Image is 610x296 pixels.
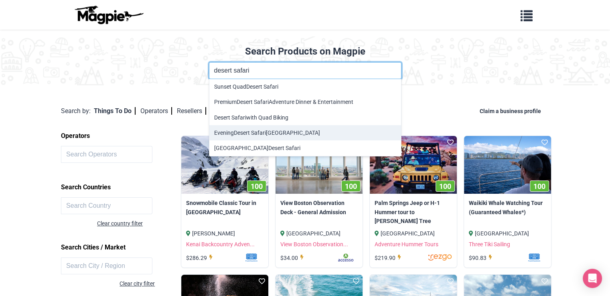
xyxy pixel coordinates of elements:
input: Search City / Region [61,257,152,274]
a: 100 [370,136,457,194]
li: [GEOGRAPHIC_DATA] [209,140,401,156]
a: Palm Springs Jeep or H-1 Hummer tour to [PERSON_NAME] Tree [375,199,452,225]
li: with Quad Biking [209,110,401,125]
div: $90.83 [469,253,494,262]
span: Desert Safari [268,145,300,151]
div: $34.00 [280,253,306,262]
div: [GEOGRAPHIC_DATA] [280,229,358,238]
input: Search Country [61,197,152,214]
div: Clear country filter [97,219,183,228]
img: mf1jrhtrrkrdcsvakxwt.svg [502,253,546,262]
h2: Search Cities / Market [61,241,183,254]
div: [PERSON_NAME] [186,229,263,238]
span: 100 [439,182,451,191]
a: View Boston Observation Deck - General Admission [280,199,358,217]
img: Waikiki Whale Watching Tour (Guaranteed Whales*) image [464,136,551,194]
input: Search Products [209,62,401,79]
img: rfmmbjnnyrazl4oou2zc.svg [314,253,358,262]
li: Sunset Quad [209,79,401,94]
a: Things To Do [94,107,136,115]
input: Search Operators [61,146,152,163]
a: Claim a business profile [480,108,544,114]
div: Clear city filter [61,279,155,288]
a: Kenai Backcountry Adven... [186,241,255,247]
a: Three Tiki Sailing [469,241,510,247]
span: Desert Safari [234,130,266,136]
a: Operators [140,107,172,115]
div: Search by: [61,106,91,116]
a: Waikiki Whale Watching Tour (Guaranteed Whales*) [469,199,546,217]
div: $286.29 [186,253,215,262]
div: [GEOGRAPHIC_DATA] [375,229,452,238]
li: Evening [GEOGRAPHIC_DATA] [209,125,401,140]
a: 100 [464,136,551,194]
a: 100 [181,136,268,194]
span: 100 [345,182,357,191]
img: logo-ab69f6fb50320c5b225c76a69d11143b.png [73,5,145,24]
span: 100 [251,182,263,191]
a: Resellers [177,107,206,115]
li: Premium Adventure Dinner & Entertainment [209,94,401,109]
a: Snowmobile Classic Tour in [GEOGRAPHIC_DATA] [186,199,263,217]
div: [GEOGRAPHIC_DATA] [469,229,546,238]
img: Palm Springs Jeep or H-1 Hummer tour to Joshua Tree image [370,136,457,194]
a: Adventure Hummer Tours [375,241,438,247]
div: $219.90 [375,253,403,262]
img: jnlrevnfoudwrkxojroq.svg [408,253,452,262]
span: 100 [533,182,545,191]
span: Desert Safari [214,114,246,121]
a: 100 [276,136,363,194]
img: View Boston Observation Deck - General Admission image [276,136,363,194]
span: Desert Safari [246,83,278,90]
div: Open Intercom Messenger [583,269,602,288]
img: mf1jrhtrrkrdcsvakxwt.svg [219,253,263,262]
img: Snowmobile Classic Tour in Kenai Fjords National Park image [181,136,268,194]
h2: Search Countries [61,180,183,194]
h2: Search Products on Magpie [5,46,605,57]
a: View Boston Observation... [280,241,348,247]
span: Desert Safari [237,99,269,105]
h2: Operators [61,129,183,143]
